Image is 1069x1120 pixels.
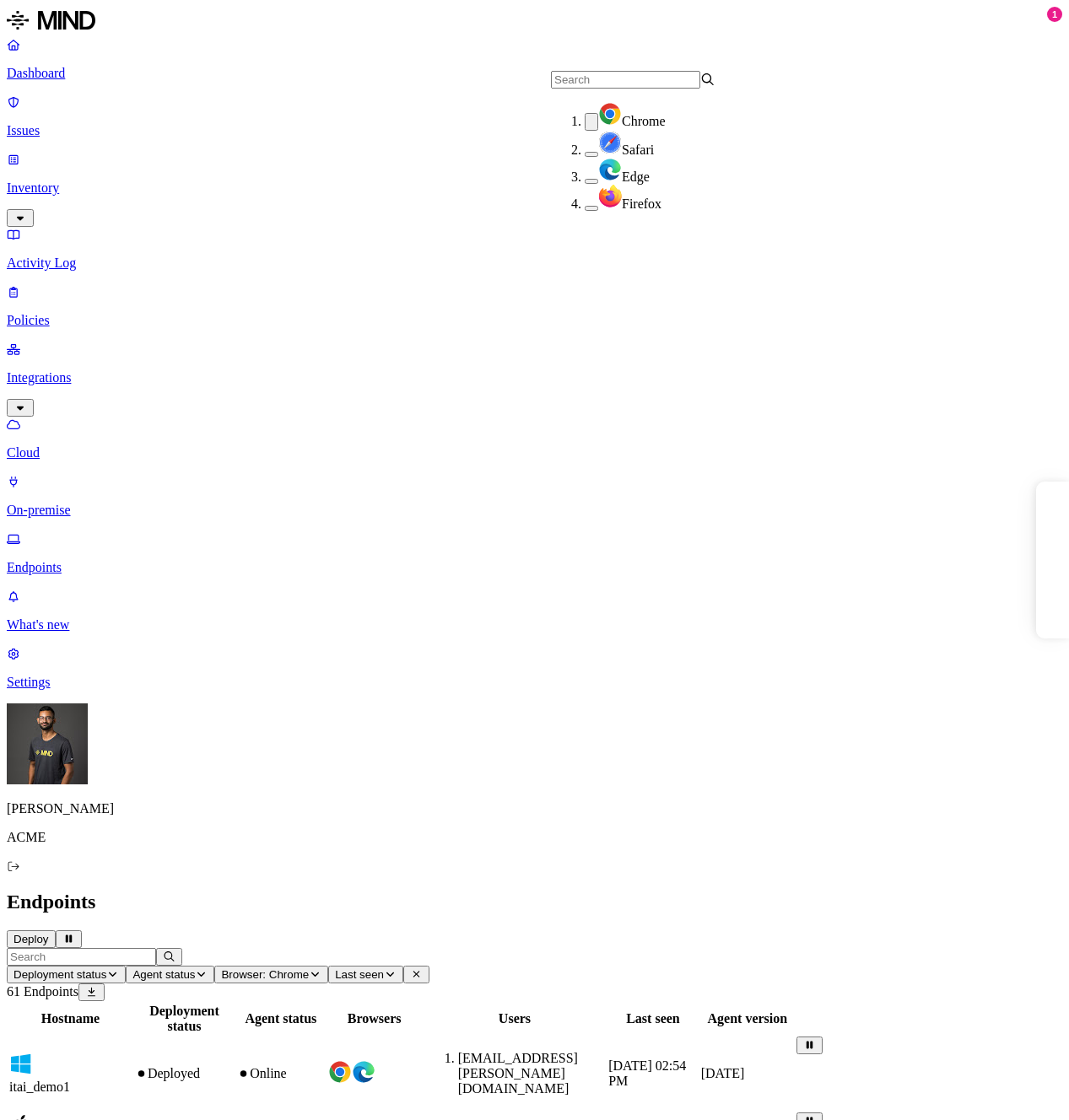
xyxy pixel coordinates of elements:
[7,227,1062,271] a: Activity Log
[7,152,1062,224] a: Inventory
[7,284,1062,328] a: Policies
[598,131,622,154] img: safari.svg
[7,503,1062,518] p: On-premise
[7,948,156,966] input: Search
[458,1051,578,1096] span: [EMAIL_ADDRESS][PERSON_NAME][DOMAIN_NAME]
[13,968,106,981] span: Deployment status
[135,1004,234,1034] div: Deployment status
[7,370,1062,385] p: Integrations
[7,474,1062,518] a: On-premise
[237,1066,324,1081] div: Online
[1047,7,1062,22] div: 1
[7,37,1062,81] a: Dashboard
[622,114,666,128] span: Chrome
[424,1011,606,1026] div: Users
[7,7,1062,37] a: MIND
[7,675,1062,690] p: Settings
[7,830,1062,845] p: ACME
[328,1060,352,1084] img: chrome.svg
[7,342,1062,414] a: Integrations
[608,1058,686,1088] span: [DATE] 02:54 PM
[7,589,1062,633] a: What's new
[7,646,1062,690] a: Settings
[328,1011,421,1026] div: Browsers
[622,197,661,211] span: Firefox
[7,531,1062,575] a: Endpoints
[622,143,654,157] span: Safari
[7,417,1062,460] a: Cloud
[7,891,1062,913] h2: Endpoints
[701,1066,745,1080] span: [DATE]
[7,94,1062,138] a: Issues
[9,1011,132,1026] div: Hostname
[7,703,88,784] img: Amit Cohen
[9,1053,33,1076] img: windows.svg
[7,256,1062,271] p: Activity Log
[701,1011,794,1026] div: Agent version
[221,968,309,981] span: Browser: Chrome
[7,445,1062,460] p: Cloud
[7,180,1062,196] p: Inventory
[335,968,384,981] span: Last seen
[7,617,1062,633] p: What's new
[7,123,1062,138] p: Issues
[622,170,650,184] span: Edge
[352,1060,375,1084] img: edge.svg
[237,1011,324,1026] div: Agent status
[598,185,622,208] img: firefox.svg
[135,1066,234,1081] div: Deployed
[9,1080,70,1094] span: itai_demo1
[7,313,1062,328] p: Policies
[598,158,622,181] img: edge.svg
[551,71,700,89] input: Search
[7,7,95,34] img: MIND
[7,930,56,948] button: Deploy
[7,984,78,999] span: 61 Endpoints
[598,102,622,126] img: chrome.svg
[132,968,195,981] span: Agent status
[608,1011,698,1026] div: Last seen
[7,560,1062,575] p: Endpoints
[7,66,1062,81] p: Dashboard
